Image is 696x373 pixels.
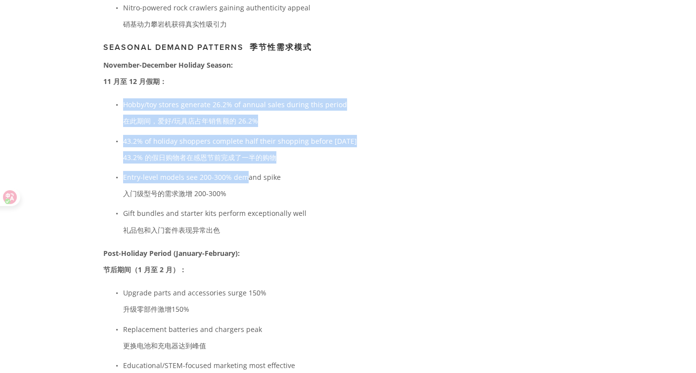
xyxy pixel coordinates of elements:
[103,60,233,86] strong: November-December Holiday Season:
[123,341,206,350] font: 更换电池和充电器达到峰值
[123,287,467,319] p: Upgrade parts and accessories surge 150%
[123,171,467,204] p: Entry-level models see 200-300% demand spike
[103,265,186,274] font: 节后期间（1 月至 2 月）：
[123,1,467,34] p: Nitro-powered rock crawlers gaining authenticity appeal
[123,225,220,235] font: 礼品包和入门套件表现异常出色
[103,42,467,52] h3: Seasonal Demand Patterns
[123,153,276,162] font: 43.2% 的假日购物者在感恩节前完成了一半的购物
[123,98,467,131] p: Hobby/toy stores generate 26.2% of annual sales during this period
[123,189,226,198] font: 入门级型号的需求激增 200-300%
[123,304,189,314] font: 升级零部件激增150%
[123,207,467,240] p: Gift bundles and starter kits perform exceptionally well
[123,135,467,167] p: 43.2% of holiday shoppers complete half their shopping before [DATE]
[250,41,312,53] font: 季节性需求模式
[123,323,467,356] p: Replacement batteries and chargers peak
[123,116,258,125] font: 在此期间，爱好/玩具店占年销售额的 26.2%
[103,77,167,86] font: 11 月至 12 月假期：
[103,249,240,274] strong: Post-Holiday Period (January-February):
[123,19,227,29] font: 硝基动力攀岩机获得真实性吸引力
